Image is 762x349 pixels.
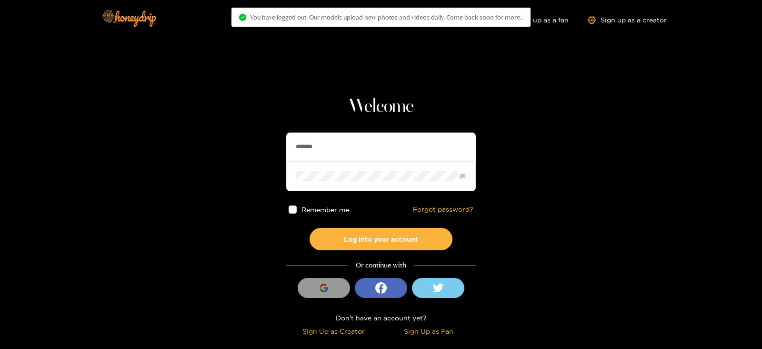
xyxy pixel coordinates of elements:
div: Sign Up as Fan [383,326,473,337]
a: Forgot password? [413,205,473,214]
span: Remember me [301,206,349,213]
span: eye-invisible [460,173,466,179]
span: check-circle [239,14,246,21]
div: Sign Up as Creator [289,326,379,337]
h1: Welcome [286,95,476,118]
div: Don't have an account yet? [286,312,476,323]
div: Or continue with [286,260,476,271]
button: Log into your account [310,228,452,250]
a: Sign up as a creator [588,16,667,24]
span: You have logged out. Our models upload new photos and videos daily. Come back soon for more.. [250,13,523,21]
a: Sign up as a fan [503,16,569,24]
